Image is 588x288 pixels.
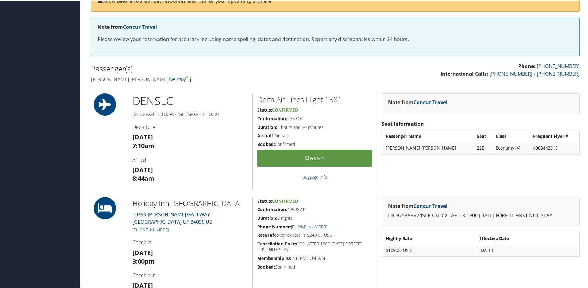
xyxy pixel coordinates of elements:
[383,142,473,153] td: [PERSON_NAME] [PERSON_NAME]
[257,115,287,121] strong: Confirmation:
[257,231,372,238] h5: Approx total is $249.66 USD
[257,149,372,166] a: Check-in
[257,240,299,246] strong: Cancellation Policy:
[257,115,372,121] h5: GXV8O4
[440,70,488,77] strong: International Calls:
[132,174,154,182] strong: 8:44am
[474,130,492,141] th: Seat
[257,240,372,252] h5: CXL AFTER 1800 [DATE] FORFEIT FIRST NITE STAY
[530,130,579,141] th: Frequent Flyer #
[132,256,155,265] strong: 3:00pm
[272,197,298,203] span: Confirmed
[383,232,476,244] th: Nightly Rate
[132,93,248,108] h1: DEN SLC
[257,231,278,237] strong: Rate Info:
[257,94,372,104] h2: Delta Air Lines Flight 1581
[257,132,372,138] h5: Aircraft
[257,124,372,130] h5: 1 hours and 34 minutes
[132,123,248,130] h4: Departure
[257,263,372,269] h5: Confirmed
[388,202,447,209] strong: Note from
[302,173,327,179] a: Baggage Info
[493,142,529,153] td: Economy (V)
[383,244,476,255] td: $109.00 USD
[132,248,153,256] strong: [DATE]
[132,197,248,208] h2: Holiday Inn [GEOGRAPHIC_DATA]
[257,106,272,112] strong: Status:
[257,141,275,146] strong: Booked:
[476,244,579,255] td: [DATE]
[383,130,473,141] th: Passenger Name
[388,98,447,105] strong: Note from
[272,106,298,112] span: Confirmed
[257,255,291,260] strong: Membership ID:
[257,132,275,138] strong: Aircraft:
[257,124,277,129] strong: Duration:
[414,98,447,105] a: Concur Travel
[257,214,277,220] strong: Duration:
[123,23,157,30] a: Concur Travel
[388,211,573,219] p: HIC9758ARR24SEP CXL:CXL AFTER 1800 [DATE] FORFEIT FIRST NITE STAY
[474,142,492,153] td: 22B
[493,130,529,141] th: Class
[91,75,331,82] h4: [PERSON_NAME] [PERSON_NAME]
[537,62,580,69] a: [PHONE_NUMBER]
[168,75,188,81] img: tsa-precheck.png
[132,141,154,149] strong: 7:10am
[132,238,248,245] h4: Check-in
[518,62,535,69] strong: Phone:
[98,23,157,30] strong: Note from
[132,210,212,225] a: 10499 [PERSON_NAME] GATEWAY[GEOGRAPHIC_DATA] UT 84095 US
[132,165,153,173] strong: [DATE]
[257,255,372,261] h5: INTERMOUNTAIN
[132,271,248,278] h4: Check-out
[530,142,579,153] td: 4003442615
[489,70,580,77] a: [PHONE_NUMBER] / [PHONE_NUMBER]
[257,223,291,229] strong: Phone Number:
[257,214,372,221] h5: 2 nights
[98,35,573,43] p: Please review your reservation for accuracy including name spelling, dates and destination. Repor...
[132,156,248,163] h4: Arrival
[291,223,327,229] a: [PHONE_NUMBER]
[414,202,447,209] a: Concur Travel
[257,141,372,147] h5: Confirmed
[132,111,248,117] h5: [GEOGRAPHIC_DATA] / [GEOGRAPHIC_DATA]
[257,206,287,212] strong: Confirmation:
[476,232,579,244] th: Effective Date
[132,226,169,232] a: [PHONE_NUMBER]
[382,120,424,127] strong: Seat Information
[257,263,275,269] strong: Booked:
[132,132,153,141] strong: [DATE]
[257,206,372,212] h5: 42598714
[257,197,272,203] strong: Status:
[91,63,331,73] h2: Passenger(s)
